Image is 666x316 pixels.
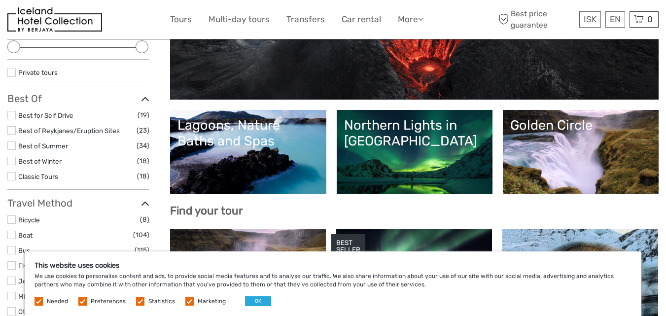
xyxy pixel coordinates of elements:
[25,251,641,316] div: We use cookies to personalise content and ads, to provide social media features and to analyse ou...
[137,125,149,136] span: (23)
[7,7,102,32] img: 481-8f989b07-3259-4bb0-90ed-3da368179bdc_logo_small.jpg
[18,142,68,150] a: Best of Summer
[18,231,33,239] a: Boat
[137,140,149,151] span: (34)
[148,297,175,306] label: Statistics
[113,15,125,27] button: Open LiveChat chat widget
[18,111,73,119] a: Best for Self Drive
[18,262,36,270] a: Flying
[47,297,68,306] label: Needed
[605,11,625,28] div: EN
[18,308,75,316] a: Other / Non-Travel
[510,117,651,186] a: Golden Circle
[137,155,149,167] span: (18)
[137,171,149,182] span: (18)
[170,12,192,27] a: Tours
[18,157,62,165] a: Best of Winter
[398,12,423,27] a: More
[140,214,149,225] span: (8)
[344,117,485,186] a: Northern Lights in [GEOGRAPHIC_DATA]
[18,277,52,285] a: Jeep / 4x4
[170,204,243,217] b: Find your tour
[18,173,58,180] a: Classic Tours
[14,17,111,25] p: We're away right now. Please check back later!
[496,8,577,30] span: Best price guarantee
[18,292,61,300] a: Mini Bus / Car
[91,297,126,306] label: Preferences
[18,127,120,135] a: Best of Reykjanes/Eruption Sites
[177,23,651,92] a: Lava and Volcanoes
[209,12,270,27] a: Multi-day tours
[135,245,149,256] span: (115)
[584,14,596,24] span: ISK
[198,297,226,306] label: Marketing
[18,69,58,76] a: Private tours
[510,117,651,133] div: Golden Circle
[646,14,654,24] span: 0
[18,246,30,254] a: Bus
[7,197,149,209] h3: Travel Method
[18,216,40,224] a: Bicycle
[35,261,631,270] h5: This website uses cookies
[7,93,149,105] h3: Best Of
[331,234,365,259] div: BEST SELLER
[342,12,381,27] a: Car rental
[138,109,149,121] span: (19)
[133,229,149,241] span: (104)
[177,117,318,186] a: Lagoons, Nature Baths and Spas
[245,296,271,306] button: OK
[177,117,318,149] div: Lagoons, Nature Baths and Spas
[286,12,325,27] a: Transfers
[344,117,485,149] div: Northern Lights in [GEOGRAPHIC_DATA]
